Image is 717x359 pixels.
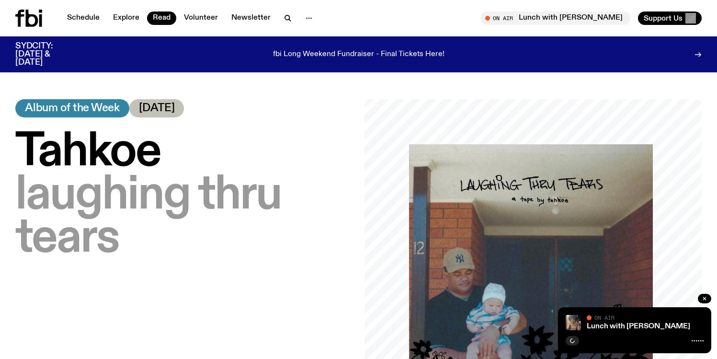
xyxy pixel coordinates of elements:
[273,50,444,59] p: fbi Long Weekend Fundraiser - Final Tickets Here!
[15,172,281,263] span: laughing thru tears
[638,12,702,25] button: Support Us
[226,12,276,25] a: Newsletter
[107,12,145,25] a: Explore
[147,12,176,25] a: Read
[594,314,615,321] span: On Air
[139,103,175,114] span: [DATE]
[15,42,77,67] h3: SYDCITY: [DATE] & [DATE]
[178,12,224,25] a: Volunteer
[25,103,120,114] span: Album of the Week
[480,12,630,25] button: On AirLunch with [PERSON_NAME]
[587,323,690,330] a: Lunch with [PERSON_NAME]
[61,12,105,25] a: Schedule
[644,14,683,23] span: Support Us
[15,128,160,176] span: Tahkoe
